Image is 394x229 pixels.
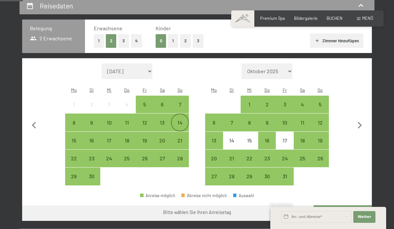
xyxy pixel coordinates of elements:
[100,96,118,113] div: Wed Sep 03 2025
[224,138,240,154] div: 14
[312,138,328,154] div: 19
[65,114,83,131] div: Anreise möglich
[181,194,227,198] div: Abreise nicht möglich
[83,150,100,167] div: Anreise möglich
[171,150,189,167] div: Anreise möglich
[241,168,258,185] div: Anreise möglich
[327,16,343,21] a: BUCHEN
[353,211,375,223] button: Weiter
[205,150,223,167] div: Mon Oct 20 2025
[118,132,136,149] div: Thu Sep 18 2025
[118,150,136,167] div: Thu Sep 25 2025
[65,150,83,167] div: Anreise möglich
[276,138,293,154] div: 17
[107,87,111,93] abbr: Mittwoch
[106,34,117,47] button: 2
[101,102,117,118] div: 3
[100,150,118,167] div: Anreise möglich
[136,102,153,118] div: 5
[223,168,241,185] div: Anreise möglich
[153,96,171,113] div: Anreise möglich
[258,168,276,185] div: Anreise möglich
[100,96,118,113] div: Anreise nicht möglich
[172,120,188,136] div: 14
[312,102,328,118] div: 5
[205,168,223,185] div: Mon Oct 27 2025
[294,132,311,149] div: Sat Oct 18 2025
[136,96,153,113] div: Fri Sep 05 2025
[136,114,153,131] div: Fri Sep 12 2025
[66,120,82,136] div: 8
[294,120,311,136] div: 11
[94,34,104,47] button: 1
[312,156,328,172] div: 26
[172,102,188,118] div: 7
[83,168,100,185] div: Anreise möglich
[311,150,329,167] div: Sun Oct 26 2025
[83,96,100,113] div: Tue Sep 02 2025
[205,132,223,149] div: Mon Oct 13 2025
[171,132,189,149] div: Sun Sep 21 2025
[224,174,240,190] div: 28
[177,87,183,93] abbr: Sonntag
[241,174,258,190] div: 29
[171,96,189,113] div: Sun Sep 07 2025
[118,150,136,167] div: Anreise möglich
[154,102,170,118] div: 6
[205,132,223,149] div: Anreise möglich
[276,174,293,190] div: 31
[156,25,171,31] span: Kinder
[83,150,100,167] div: Tue Sep 23 2025
[136,132,153,149] div: Fri Sep 19 2025
[233,194,254,198] div: Auswahl
[276,156,293,172] div: 24
[311,132,329,149] div: Anreise möglich
[259,156,275,172] div: 23
[119,138,135,154] div: 18
[172,156,188,172] div: 28
[223,168,241,185] div: Tue Oct 28 2025
[259,120,275,136] div: 9
[264,87,270,93] abbr: Donnerstag
[258,96,276,113] div: Anreise möglich
[241,138,258,154] div: 15
[154,138,170,154] div: 20
[259,102,275,118] div: 2
[311,96,329,113] div: Sun Oct 05 2025
[66,174,82,190] div: 29
[153,132,171,149] div: Sat Sep 20 2025
[30,25,77,32] h3: Belegung
[311,132,329,149] div: Sun Oct 19 2025
[276,96,293,113] div: Anreise möglich
[205,168,223,185] div: Anreise möglich
[101,120,117,136] div: 10
[294,132,311,149] div: Anreise möglich
[136,150,153,167] div: Fri Sep 26 2025
[276,114,293,131] div: Fri Oct 10 2025
[317,87,323,93] abbr: Sonntag
[100,150,118,167] div: Wed Sep 24 2025
[358,214,371,220] span: Weiter
[180,34,191,47] button: 2
[247,87,252,93] abbr: Mittwoch
[65,132,83,149] div: Anreise möglich
[260,16,285,21] span: Premium Spa
[118,96,136,113] div: Anreise möglich
[40,2,73,10] h2: Reisedaten
[241,150,258,167] div: Wed Oct 22 2025
[27,63,41,186] button: Vorheriger Monat
[205,114,223,131] div: Anreise möglich
[83,96,100,113] div: Anreise nicht möglich
[171,114,189,131] div: Anreise möglich
[124,87,130,93] abbr: Donnerstag
[258,168,276,185] div: Thu Oct 30 2025
[311,114,329,131] div: Sun Oct 12 2025
[154,156,170,172] div: 27
[193,34,204,47] button: 3
[119,34,129,47] button: 3
[140,194,175,198] div: Anreise möglich
[118,114,136,131] div: Anreise möglich
[100,132,118,149] div: Wed Sep 17 2025
[311,150,329,167] div: Anreise möglich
